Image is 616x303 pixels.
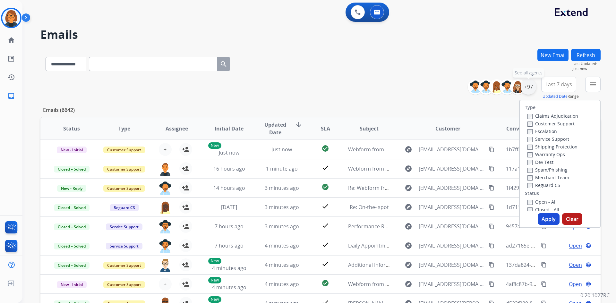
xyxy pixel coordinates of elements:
input: Dev Test [527,160,533,165]
span: Just now [271,146,292,153]
span: Open [569,280,582,288]
mat-icon: content_copy [489,204,494,210]
span: 4af8c87b-9954-466d-91aa-3b2cbb5e9af6 [506,281,603,288]
label: Merchant Team [527,174,569,181]
mat-icon: list_alt [7,55,15,63]
span: Assignee [166,125,188,132]
img: agent-avatar [159,181,172,195]
mat-icon: content_copy [489,185,494,191]
span: [EMAIL_ADDRESS][DOMAIN_NAME] [419,242,485,249]
label: Reguard CS [527,182,560,188]
mat-icon: menu [589,80,597,88]
mat-icon: explore [405,223,412,230]
p: Emails (6642) [40,106,77,114]
label: Customer Support [527,121,575,127]
span: 3 minutes ago [265,184,299,191]
span: SLA [321,125,330,132]
span: Open [569,261,582,269]
span: Performance Report for Extend reported on [DATE] [348,223,472,230]
button: Refresh [571,49,601,61]
span: Service Support [106,223,142,230]
mat-icon: arrow_downward [295,121,303,129]
span: New - Initial [57,147,87,153]
p: 0.20.1027RC [580,291,610,299]
span: Just now [572,66,601,72]
input: Escalation [527,129,533,134]
span: Customer Support [103,281,145,288]
button: Clear [562,213,582,225]
mat-icon: explore [405,184,412,192]
span: Initial Date [215,125,244,132]
span: Additional Information Needed [348,261,423,268]
mat-icon: check_circle [321,145,329,152]
span: Webform from [EMAIL_ADDRESS][DOMAIN_NAME] on [DATE] [348,146,493,153]
span: 4 minutes ago [265,261,299,268]
mat-icon: content_copy [489,262,494,268]
h2: Emails [40,28,601,41]
span: 1d711573-4e8e-4ba9-9459-036dfbfba47d [506,204,604,211]
input: Service Support [527,137,533,142]
span: 137da824-4c98-4682-97ad-998921187de0 [506,261,605,268]
img: agent-avatar [159,258,172,272]
span: See all agents [515,70,543,76]
img: agent-avatar [159,162,172,176]
span: Status [63,125,80,132]
mat-icon: person_add [182,280,190,288]
span: Webform from [EMAIL_ADDRESS][DOMAIN_NAME] on [DATE] [348,165,493,172]
mat-icon: content_copy [489,147,494,152]
input: Closed - All [527,207,533,213]
span: Closed – Solved [54,166,90,173]
label: Open - All [527,199,557,205]
mat-icon: check [321,202,329,210]
label: Claims Adjudication [527,113,578,119]
input: Merchant Team [527,175,533,181]
mat-icon: content_copy [541,243,547,248]
mat-icon: language [586,243,591,248]
mat-icon: explore [405,261,412,269]
span: Webform from [EMAIL_ADDRESS][DOMAIN_NAME] on [DATE] [348,281,493,288]
mat-icon: person_add [182,223,190,230]
span: Customer Support [103,147,145,153]
mat-icon: explore [405,242,412,249]
button: + [159,278,172,290]
img: agent-avatar [159,201,172,214]
span: [DATE] [221,204,237,211]
mat-icon: content_copy [489,281,494,287]
span: [EMAIL_ADDRESS][DOMAIN_NAME] [419,203,485,211]
label: Status [525,190,539,197]
span: Closed – Solved [54,262,90,269]
input: Claims Adjudication [527,114,533,119]
mat-icon: check [321,260,329,268]
span: 7 hours ago [215,242,244,249]
span: + [164,280,167,288]
span: Last Updated: [572,61,601,66]
span: New - Initial [57,281,87,288]
span: 4 minutes ago [265,242,299,249]
span: 7 hours ago [215,223,244,230]
img: agent-avatar [159,220,172,233]
div: +97 [521,79,536,95]
span: Subject [360,125,379,132]
button: Apply [538,213,560,225]
span: 9457a951-9524-4bed-8947-dd4300e60512 [506,223,606,230]
mat-icon: check [321,164,329,172]
mat-icon: content_copy [489,166,494,172]
mat-icon: person_add [182,184,190,192]
button: Updated Date [543,94,568,99]
mat-icon: content_copy [489,223,494,229]
span: 14 hours ago [213,184,245,191]
p: New [208,277,221,283]
span: Last 7 days [545,83,572,86]
span: Closed – Solved [54,223,90,230]
span: [EMAIL_ADDRESS][DOMAIN_NAME] [419,184,485,192]
span: New - Reply [57,185,86,192]
input: Shipping Protection [527,145,533,150]
mat-icon: person_add [182,165,190,173]
button: New Email [537,49,569,61]
span: 1f429392-86ba-48f2-9112-9d11c34cf7f1 [506,184,600,191]
input: Open - All [527,200,533,205]
label: Shipping Protection [527,144,577,150]
img: agent-avatar [159,239,172,253]
label: Service Support [527,136,569,142]
mat-icon: search [220,60,227,68]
